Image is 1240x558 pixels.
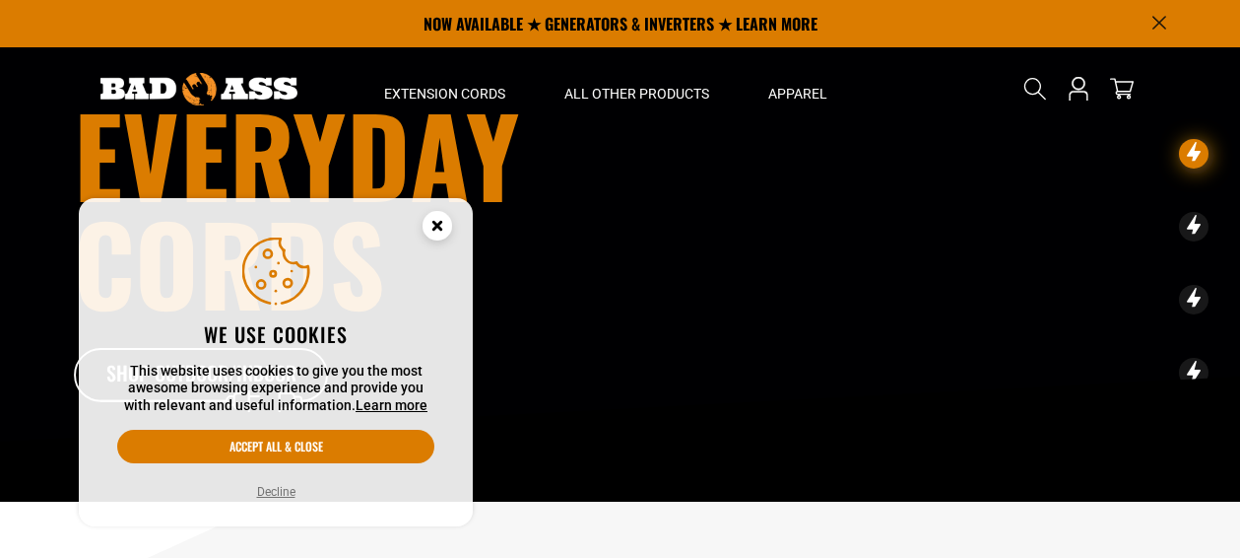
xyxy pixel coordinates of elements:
[74,348,330,403] a: Shop Outdoor/Indoor
[251,482,301,502] button: Decline
[117,321,434,347] h2: We use cookies
[384,85,505,103] span: Extension Cords
[356,397,427,413] a: Learn more
[535,47,739,130] summary: All Other Products
[1019,73,1051,105] summary: Search
[117,430,434,463] button: Accept all & close
[768,85,827,103] span: Apparel
[739,47,857,130] summary: Apparel
[74,100,730,316] h1: Everyday cords
[564,85,709,103] span: All Other Products
[117,363,434,415] p: This website uses cookies to give you the most awesome browsing experience and provide you with r...
[100,73,297,105] img: Bad Ass Extension Cords
[355,47,535,130] summary: Extension Cords
[79,198,473,527] aside: Cookie Consent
